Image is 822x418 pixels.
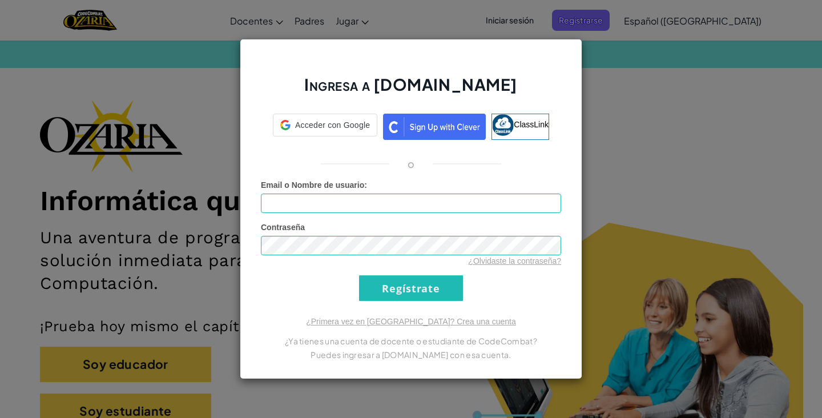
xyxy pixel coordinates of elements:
span: Acceder con Google [295,119,370,131]
p: o [408,157,414,171]
p: Puedes ingresar a [DOMAIN_NAME] con esa cuenta. [261,348,561,361]
h2: Ingresa a [DOMAIN_NAME] [261,74,561,107]
input: Regístrate [359,275,463,301]
span: ClassLink [514,120,549,129]
p: ¿Ya tienes una cuenta de docente o estudiante de CodeCombat? [261,334,561,348]
div: Acceder con Google [273,114,377,136]
span: Email o Nombre de usuario [261,180,364,190]
span: Contraseña [261,223,305,232]
img: clever_sso_button@2x.png [383,114,486,140]
img: classlink-logo-small.png [492,114,514,136]
a: ¿Olvidaste la contraseña? [468,256,561,266]
a: ¿Primera vez en [GEOGRAPHIC_DATA]? Crea una cuenta [306,317,516,326]
a: Acceder con Google [273,114,377,140]
label: : [261,179,367,191]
